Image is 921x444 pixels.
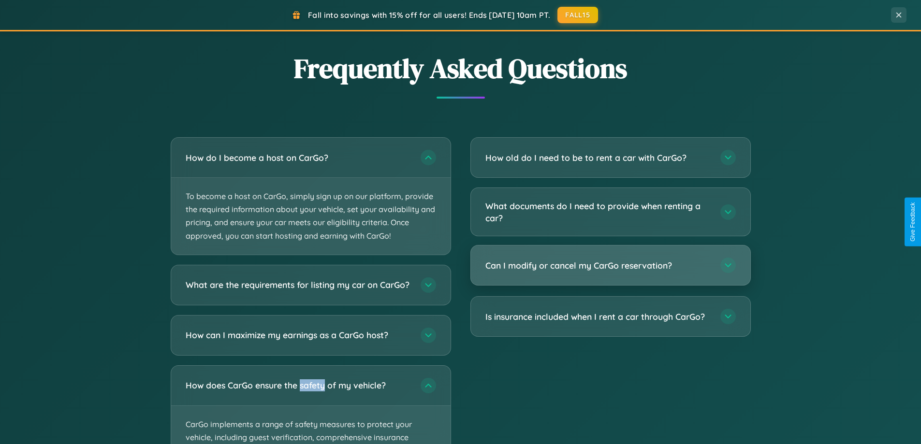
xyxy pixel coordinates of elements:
h3: How do I become a host on CarGo? [186,152,411,164]
h3: How can I maximize my earnings as a CarGo host? [186,329,411,341]
h3: Is insurance included when I rent a car through CarGo? [485,311,711,323]
div: Give Feedback [909,202,916,242]
h3: What are the requirements for listing my car on CarGo? [186,279,411,291]
p: To become a host on CarGo, simply sign up on our platform, provide the required information about... [171,178,451,255]
h3: How does CarGo ensure the safety of my vehicle? [186,379,411,391]
h3: Can I modify or cancel my CarGo reservation? [485,259,711,272]
button: FALL15 [557,7,598,23]
span: Fall into savings with 15% off for all users! Ends [DATE] 10am PT. [308,10,550,20]
h3: How old do I need to be to rent a car with CarGo? [485,152,711,164]
h2: Frequently Asked Questions [171,50,751,87]
h3: What documents do I need to provide when renting a car? [485,200,711,224]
